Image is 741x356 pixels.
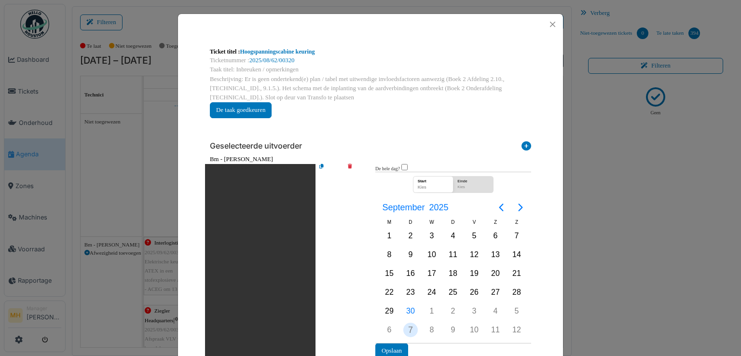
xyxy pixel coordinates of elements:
div: Start [415,176,452,184]
div: D [400,218,421,226]
div: V [464,218,485,226]
label: De hele dag? [375,165,400,173]
i: Toevoegen [521,141,531,154]
div: Maandag, September 15, 2025 [382,266,397,281]
div: Woensdag, Oktober 1, 2025 [425,304,439,318]
div: Donderdag, September 4, 2025 [446,229,460,243]
div: Kies [415,184,452,192]
a: Hoogspanningscabine keuring [240,48,315,55]
div: Woensdag, September 3, 2025 [425,229,439,243]
div: Vrijdag, Oktober 3, 2025 [467,304,481,318]
div: Zondag, September 7, 2025 [509,229,524,243]
div: Ticketnummer : [210,56,531,65]
button: Previous page [492,198,511,217]
div: Woensdag, September 24, 2025 [425,285,439,300]
div: Zaterdag, September 27, 2025 [488,285,503,300]
div: Vrijdag, September 5, 2025 [467,229,481,243]
div: Zondag, September 28, 2025 [509,285,524,300]
div: Kies [455,184,491,192]
div: Vrijdag, September 12, 2025 [467,247,481,262]
div: Maandag, September 22, 2025 [382,285,397,300]
div: Maandag, September 1, 2025 [382,229,397,243]
button: Close [546,18,559,31]
div: Zondag, September 14, 2025 [509,247,524,262]
div: Woensdag, September 17, 2025 [425,266,439,281]
div: Donderdag, September 11, 2025 [446,247,460,262]
div: Zaterdag, September 13, 2025 [488,247,503,262]
div: Dinsdag, September 9, 2025 [403,247,418,262]
button: September2025 [376,199,454,216]
div: Zaterdag, Oktober 11, 2025 [488,323,503,337]
div: Vrijdag, Oktober 10, 2025 [467,323,481,337]
div: Woensdag, September 10, 2025 [425,247,439,262]
span: 2025 [427,199,451,216]
div: Zaterdag, Oktober 4, 2025 [488,304,503,318]
div: Ticket titel : [210,47,531,56]
div: Woensdag, Oktober 8, 2025 [425,323,439,337]
div: Zondag, September 21, 2025 [509,266,524,281]
div: Maandag, Oktober 6, 2025 [382,323,397,337]
div: Z [506,218,527,226]
div: W [421,218,442,226]
div: Taak titel: Inbreuken / opmerkingen [210,65,531,74]
div: Donderdag, September 18, 2025 [446,266,460,281]
h6: Geselecteerde uitvoerder [210,141,302,151]
div: Beschrijving: Er is geen ondertekend(e) plan / tabel met uitwendige invloedsfactoren aanwezig (Bo... [210,75,531,103]
button: Next page [511,198,530,217]
div: Vrijdag, September 19, 2025 [467,266,481,281]
span: September [380,199,427,216]
div: Zaterdag, September 20, 2025 [488,266,503,281]
button: De taak goedkeuren [210,102,272,118]
div: Einde [455,176,491,184]
div: Maandag, September 29, 2025 [382,304,397,318]
div: Vandaag, Dinsdag, September 30, 2025 [403,304,418,318]
div: Dinsdag, September 16, 2025 [403,266,418,281]
div: Donderdag, Oktober 2, 2025 [446,304,460,318]
div: M [379,218,400,226]
div: Maandag, September 8, 2025 [382,247,397,262]
div: Donderdag, Oktober 9, 2025 [446,323,460,337]
div: Vrijdag, September 26, 2025 [467,285,481,300]
a: 2025/08/62/00320 [249,57,295,64]
div: Dinsdag, September 23, 2025 [403,285,418,300]
div: Bm - [PERSON_NAME] [210,155,531,164]
div: Donderdag, September 25, 2025 [446,285,460,300]
div: Dinsdag, September 2, 2025 [403,229,418,243]
div: Zaterdag, September 6, 2025 [488,229,503,243]
div: Dinsdag, Oktober 7, 2025 [403,323,418,337]
div: Zondag, Oktober 12, 2025 [509,323,524,337]
div: Z [485,218,506,226]
div: D [442,218,464,226]
div: Zondag, Oktober 5, 2025 [509,304,524,318]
